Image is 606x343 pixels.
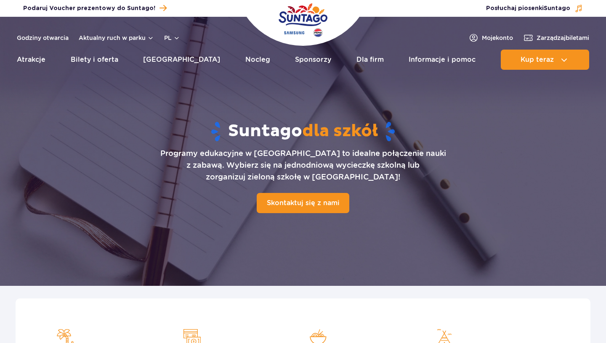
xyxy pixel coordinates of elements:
[523,33,589,43] a: Zarządzajbiletami
[17,34,69,42] a: Godziny otwarcia
[356,50,384,70] a: Dla firm
[143,50,220,70] a: [GEOGRAPHIC_DATA]
[302,121,378,142] span: dla szkół
[257,193,349,213] a: Skontaktuj się z nami
[79,34,154,41] button: Aktualny ruch w parku
[245,50,270,70] a: Nocleg
[23,4,155,13] span: Podaruj Voucher prezentowy do Suntago!
[17,50,45,70] a: Atrakcje
[482,34,513,42] span: Moje konto
[537,34,589,42] span: Zarządzaj biletami
[521,56,554,63] span: Kup teraz
[544,5,570,11] span: Suntago
[23,3,167,14] a: Podaruj Voucher prezentowy do Suntago!
[468,33,513,43] a: Mojekonto
[32,121,574,142] h1: Suntago
[409,50,476,70] a: Informacje i pomoc
[160,148,446,183] p: Programy edukacyjne w [GEOGRAPHIC_DATA] to idealne połączenie nauki z zabawą. Wybierz się na jedn...
[71,50,118,70] a: Bilety i oferta
[501,50,589,70] button: Kup teraz
[164,34,180,42] button: pl
[486,4,570,13] span: Posłuchaj piosenki
[486,4,583,13] button: Posłuchaj piosenkiSuntago
[295,50,331,70] a: Sponsorzy
[267,199,340,207] span: Skontaktuj się z nami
